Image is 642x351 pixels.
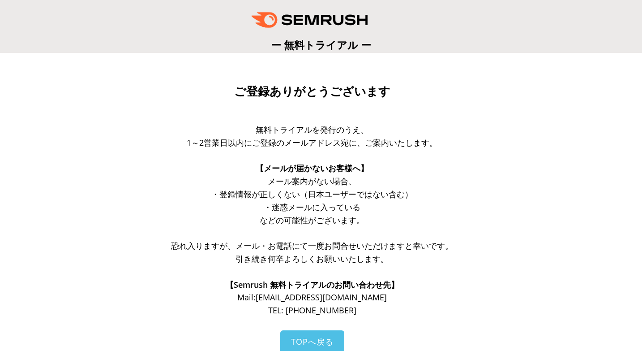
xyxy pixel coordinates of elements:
[256,163,368,173] span: 【メールが届かないお客様へ】
[268,305,356,316] span: TEL: [PHONE_NUMBER]
[234,85,390,98] span: ご登録ありがとうございます
[235,253,389,264] span: 引き続き何卒よろしくお願いいたします。
[260,215,364,225] span: などの可能性がございます。
[268,176,356,186] span: メール案内がない場合、
[271,38,371,52] span: ー 無料トライアル ー
[256,124,368,135] span: 無料トライアルを発行のうえ、
[211,189,413,199] span: ・登録情報が正しくない（日本ユーザーではない含む）
[187,137,437,148] span: 1～2営業日以内にご登録のメールアドレス宛に、ご案内いたします。
[237,292,387,303] span: Mail: [EMAIL_ADDRESS][DOMAIN_NAME]
[291,336,334,347] span: TOPへ戻る
[264,202,360,212] span: ・迷惑メールに入っている
[226,279,399,290] span: 【Semrush 無料トライアルのお問い合わせ先】
[171,240,453,251] span: 恐れ入りますが、メール・お電話にて一度お問合せいただけますと幸いです。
